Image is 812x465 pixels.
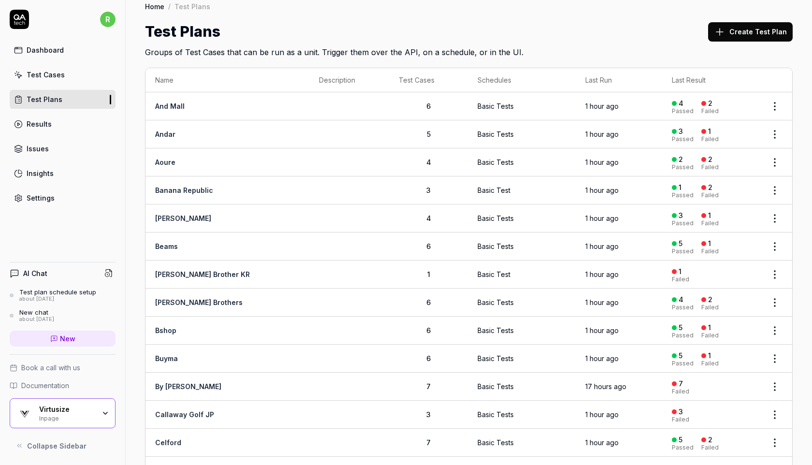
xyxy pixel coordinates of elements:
[155,410,214,419] a: Callaway Golf JP
[672,220,694,226] div: Passed
[155,326,176,334] a: Bshop
[478,185,510,195] div: Basic Test
[679,436,682,444] div: 5
[708,211,711,220] div: 1
[426,298,431,306] span: 6
[708,239,711,248] div: 1
[701,192,719,198] div: Failed
[478,269,510,279] div: Basic Test
[672,389,689,394] div: Failed
[426,242,431,250] span: 6
[60,334,75,344] span: New
[155,158,175,166] a: Aoure
[679,99,683,108] div: 4
[679,127,683,136] div: 3
[585,186,619,194] time: 1 hour ago
[585,130,619,138] time: 1 hour ago
[39,405,95,414] div: Virtusize
[426,382,431,391] span: 7
[708,323,711,332] div: 1
[468,68,575,92] th: Schedules
[168,1,171,11] div: /
[19,288,96,296] div: Test plan schedule setup
[19,296,96,303] div: about [DATE]
[708,99,712,108] div: 2
[10,380,116,391] a: Documentation
[426,102,431,110] span: 6
[679,239,682,248] div: 5
[426,186,431,194] span: 3
[672,108,694,114] div: Passed
[679,407,683,416] div: 3
[672,305,694,310] div: Passed
[155,214,211,222] a: [PERSON_NAME]
[27,119,52,129] div: Results
[708,22,793,42] button: Create Test Plan
[100,12,116,27] span: r
[708,183,712,192] div: 2
[100,10,116,29] button: r
[679,379,683,388] div: 7
[701,108,719,114] div: Failed
[672,248,694,254] div: Passed
[10,90,116,109] a: Test Plans
[10,308,116,323] a: New chatabout [DATE]
[585,102,619,110] time: 1 hour ago
[672,333,694,338] div: Passed
[10,363,116,373] a: Book a call with us
[10,164,116,183] a: Insights
[10,398,116,428] button: Virtusize LogoVirtusizeInpage
[672,276,689,282] div: Failed
[478,129,514,139] div: Basic Tests
[478,241,514,251] div: Basic Tests
[16,405,33,422] img: Virtusize Logo
[478,437,514,448] div: Basic Tests
[174,1,210,11] div: Test Plans
[155,270,250,278] a: [PERSON_NAME] Brother KR
[27,144,49,154] div: Issues
[426,326,431,334] span: 6
[27,168,54,178] div: Insights
[585,326,619,334] time: 1 hour ago
[701,333,719,338] div: Failed
[145,68,309,92] th: Name
[426,214,431,222] span: 4
[426,354,431,363] span: 6
[10,436,116,455] button: Collapse Sidebar
[426,438,431,447] span: 7
[708,155,712,164] div: 2
[155,438,181,447] a: Celford
[701,445,719,450] div: Failed
[10,65,116,84] a: Test Cases
[672,164,694,170] div: Passed
[478,157,514,167] div: Basic Tests
[662,68,757,92] th: Last Result
[10,189,116,207] a: Settings
[701,136,719,142] div: Failed
[701,220,719,226] div: Failed
[27,45,64,55] div: Dashboard
[478,325,514,335] div: Basic Tests
[701,164,719,170] div: Failed
[708,436,712,444] div: 2
[672,136,694,142] div: Passed
[10,288,116,303] a: Test plan schedule setupabout [DATE]
[679,351,682,360] div: 5
[679,211,683,220] div: 3
[701,361,719,366] div: Failed
[155,298,243,306] a: [PERSON_NAME] Brothers
[27,193,55,203] div: Settings
[145,21,220,43] h1: Test Plans
[478,381,514,392] div: Basic Tests
[155,186,213,194] a: Banana Republic
[426,158,431,166] span: 4
[585,242,619,250] time: 1 hour ago
[155,102,185,110] a: And Mall
[585,382,626,391] time: 17 hours ago
[585,158,619,166] time: 1 hour ago
[679,295,683,304] div: 4
[426,410,431,419] span: 3
[708,127,711,136] div: 1
[478,101,514,111] div: Basic Tests
[427,130,431,138] span: 5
